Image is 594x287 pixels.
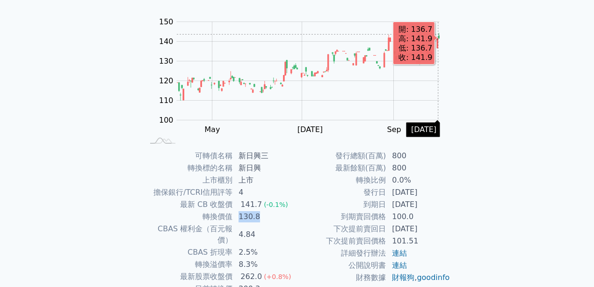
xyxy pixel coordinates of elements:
tspan: Sep [387,125,401,134]
td: 130.8 [233,211,297,223]
tspan: 120 [159,76,174,85]
td: 800 [386,150,450,162]
a: 連結 [392,249,407,258]
td: 最新 CB 收盤價 [144,199,233,211]
td: 101.51 [386,235,450,247]
div: 262.0 [239,271,264,282]
td: , [386,272,450,284]
td: [DATE] [386,223,450,235]
td: 800 [386,162,450,174]
td: CBAS 折現率 [144,246,233,258]
tspan: 110 [159,96,174,105]
div: 141.7 [239,199,264,210]
td: 到期賣回價格 [297,211,386,223]
g: Chart [154,17,454,134]
td: 下次提前賣回日 [297,223,386,235]
td: 下次提前賣回價格 [297,235,386,247]
tspan: 130 [159,57,174,66]
td: 發行日 [297,186,386,199]
td: CBAS 權利金（百元報價） [144,223,233,246]
td: 到期日 [297,199,386,211]
td: [DATE] [386,186,450,199]
td: 詳細發行辦法 [297,247,386,259]
td: 可轉債名稱 [144,150,233,162]
span: (+0.8%) [264,273,291,280]
td: 上市櫃別 [144,174,233,186]
tspan: May [204,125,220,134]
td: 8.3% [233,258,297,271]
td: [DATE] [386,199,450,211]
td: 2.5% [233,246,297,258]
td: 轉換溢價率 [144,258,233,271]
a: goodinfo [417,273,449,282]
td: 轉換比例 [297,174,386,186]
td: 4.84 [233,223,297,246]
td: 新日興 [233,162,297,174]
td: 財務數據 [297,272,386,284]
tspan: [DATE] [297,125,323,134]
a: 財報狗 [392,273,414,282]
td: 0.0% [386,174,450,186]
td: 發行總額(百萬) [297,150,386,162]
td: 新日興三 [233,150,297,162]
tspan: 150 [159,17,174,26]
td: 最新餘額(百萬) [297,162,386,174]
td: 4 [233,186,297,199]
td: 最新股票收盤價 [144,271,233,283]
tspan: 100 [159,116,174,125]
td: 公開說明書 [297,259,386,272]
span: (-0.1%) [264,201,288,208]
td: 上市 [233,174,297,186]
a: 連結 [392,261,407,270]
td: 100.0 [386,211,450,223]
td: 擔保銀行/TCRI信用評等 [144,186,233,199]
td: 轉換標的名稱 [144,162,233,174]
td: 轉換價值 [144,211,233,223]
tspan: 140 [159,37,174,46]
